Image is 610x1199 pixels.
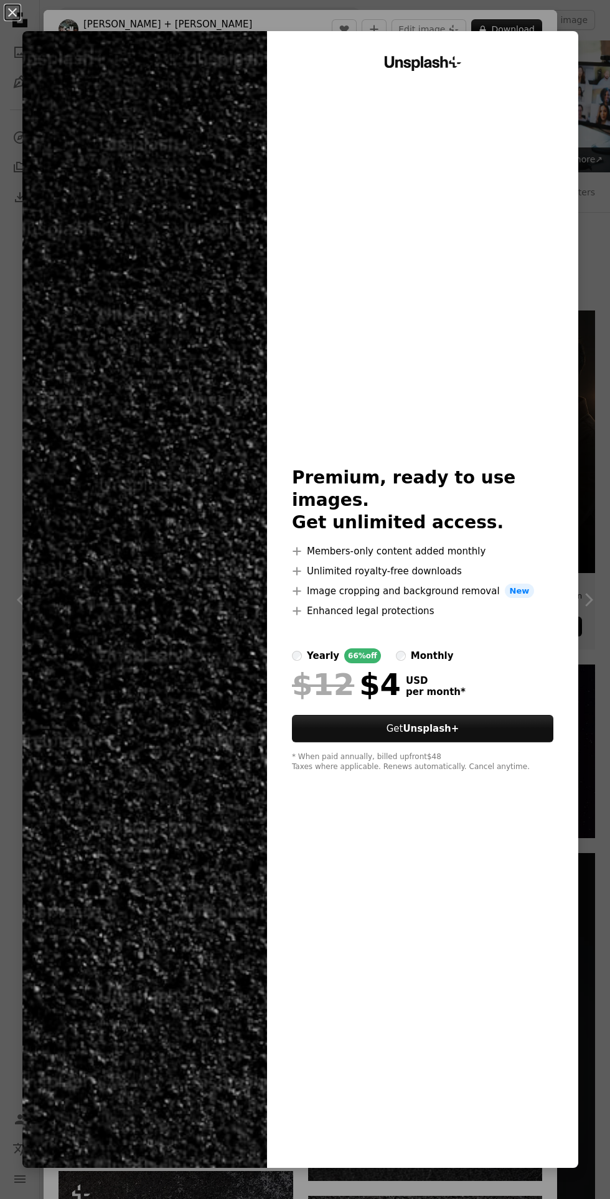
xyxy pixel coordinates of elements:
div: 66% off [344,648,381,663]
button: GetUnsplash+ [292,715,553,742]
li: Image cropping and background removal [292,584,553,599]
strong: Unsplash+ [403,723,459,734]
div: monthly [411,648,454,663]
div: $4 [292,668,401,701]
h2: Premium, ready to use images. Get unlimited access. [292,467,553,534]
span: USD [406,675,466,686]
li: Unlimited royalty-free downloads [292,564,553,579]
div: yearly [307,648,339,663]
span: per month * [406,686,466,697]
div: * When paid annually, billed upfront $48 Taxes where applicable. Renews automatically. Cancel any... [292,752,553,772]
li: Enhanced legal protections [292,604,553,618]
input: yearly66%off [292,651,302,661]
span: New [505,584,535,599]
span: $12 [292,668,354,701]
input: monthly [396,651,406,661]
li: Members-only content added monthly [292,544,553,559]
